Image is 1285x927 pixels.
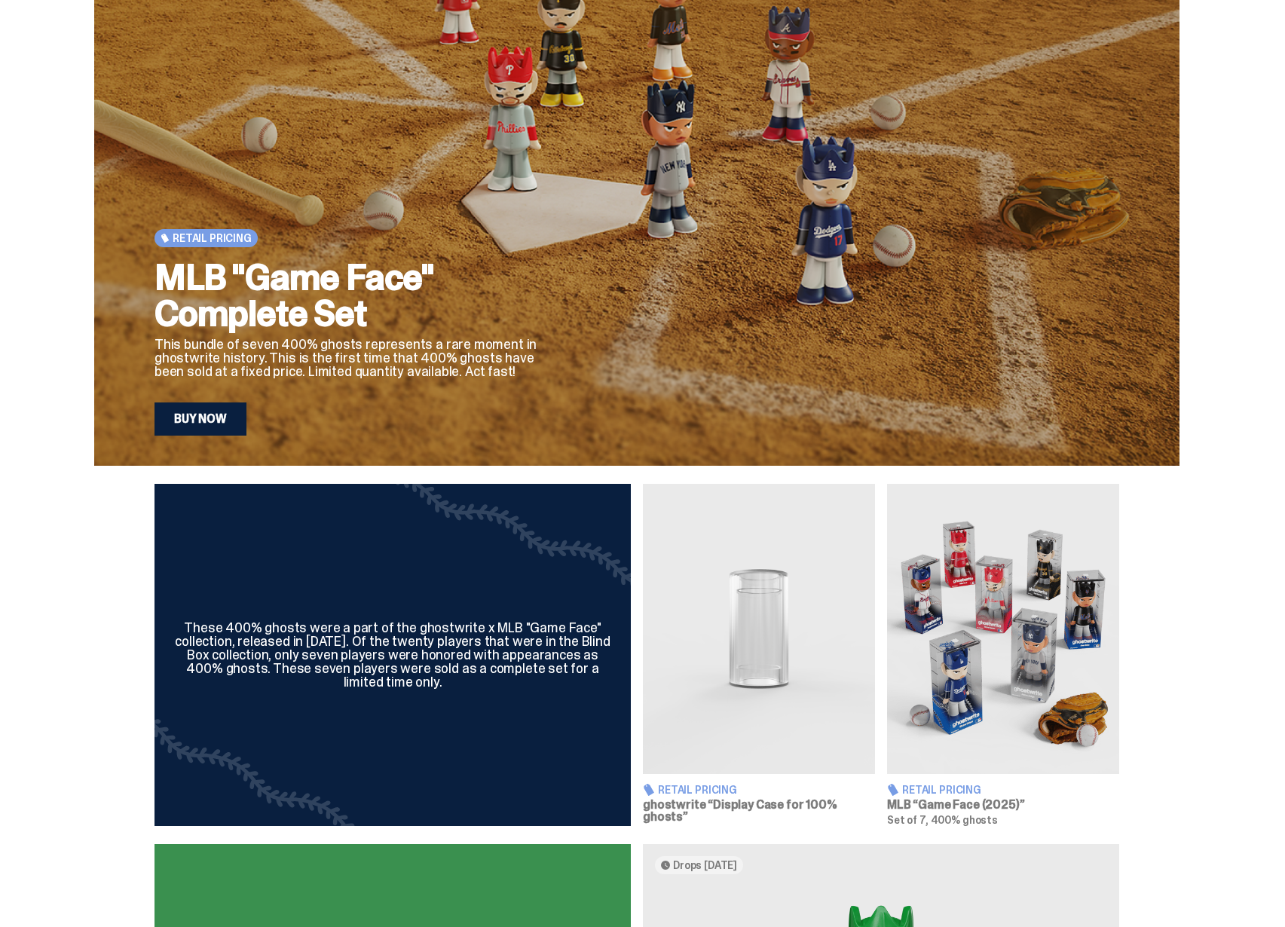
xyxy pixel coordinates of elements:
[643,799,875,823] h3: ghostwrite “Display Case for 100% ghosts”
[887,484,1119,826] a: Game Face (2025) Retail Pricing
[643,484,875,774] img: Display Case for 100% ghosts
[173,621,613,689] div: These 400% ghosts were a part of the ghostwrite x MLB "Game Face" collection, released in [DATE]....
[643,484,875,826] a: Display Case for 100% ghosts Retail Pricing
[887,484,1119,774] img: Game Face (2025)
[887,813,998,827] span: Set of 7, 400% ghosts
[173,232,252,244] span: Retail Pricing
[902,785,981,795] span: Retail Pricing
[155,338,546,378] p: This bundle of seven 400% ghosts represents a rare moment in ghostwrite history. This is the firs...
[673,859,737,871] span: Drops [DATE]
[658,785,737,795] span: Retail Pricing
[155,259,546,332] h2: MLB "Game Face" Complete Set
[887,799,1119,811] h3: MLB “Game Face (2025)”
[155,402,246,436] a: Buy Now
